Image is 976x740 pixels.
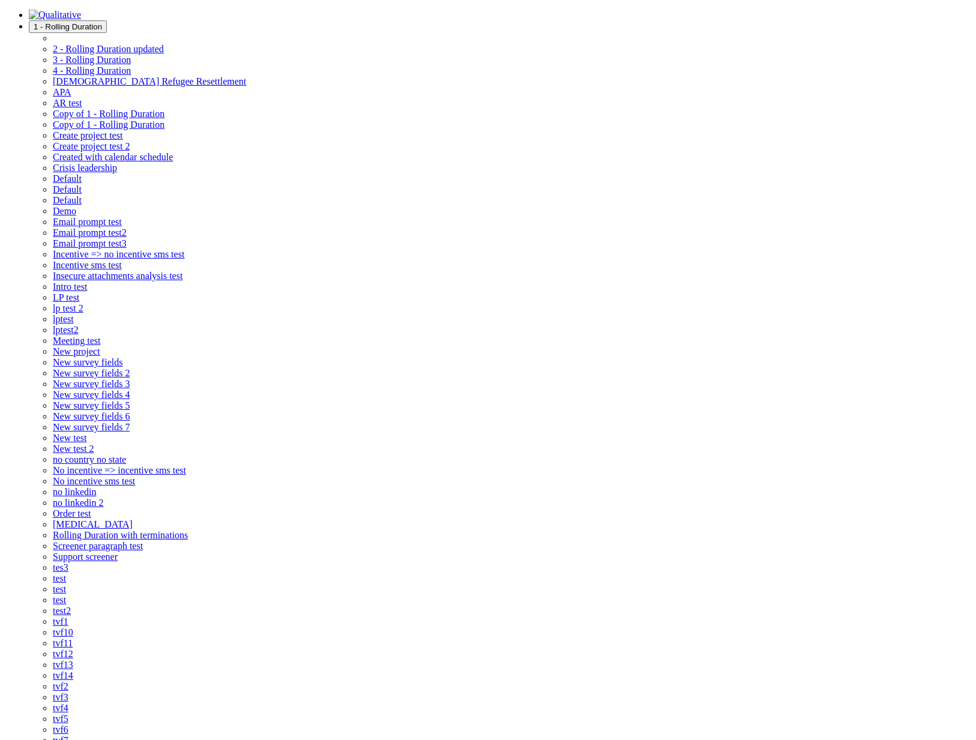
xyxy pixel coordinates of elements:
[53,163,117,173] a: Crisis leadership
[53,195,82,205] a: Default
[53,627,73,637] span: tvf10
[53,562,68,573] a: tes3
[53,227,127,238] a: Email prompt test2
[53,325,79,335] a: lptest2
[53,530,188,540] a: Rolling Duration with terminations
[53,595,66,605] a: test
[53,584,66,594] a: test
[53,346,100,356] a: New project
[53,606,71,616] a: test2
[53,519,133,529] a: [MEDICAL_DATA]
[53,616,68,627] span: tvf1
[53,152,173,162] a: Created with calendar schedule
[53,260,122,270] span: Incentive sms test
[53,638,73,648] a: tvf11
[53,649,73,659] a: tvf12
[53,573,66,583] a: test
[53,703,68,713] span: tvf4
[53,271,182,281] a: Insecure attachments analysis test
[53,44,164,54] a: 2 - Rolling Duration updated
[29,20,107,33] button: 1 - Rolling Duration
[53,433,86,443] a: New test
[53,454,126,465] a: no country no state
[53,55,131,65] span: 3 - Rolling Duration
[53,487,96,497] a: no linkedin
[53,379,130,389] a: New survey fields 3
[53,552,118,562] a: Support screener
[53,65,131,76] a: 4 - Rolling Duration
[53,411,130,421] span: New survey fields 6
[34,22,102,31] span: 1 - Rolling Duration
[53,476,135,486] a: No incentive sms test
[53,444,94,454] a: New test 2
[53,238,127,248] a: Email prompt test3
[53,217,122,227] a: Email prompt test
[53,206,76,216] a: Demo
[53,714,68,724] a: tvf5
[53,368,130,378] a: New survey fields 2
[53,465,186,475] a: No incentive => incentive sms test
[53,357,122,367] a: New survey fields
[53,281,87,292] a: Intro test
[53,681,68,691] a: tvf2
[53,98,82,108] a: AR test
[53,303,83,313] span: lp test 2
[916,682,976,740] iframe: Chat Widget
[53,109,164,119] span: Copy of 1 - Rolling Duration
[53,670,73,681] span: tvf14
[53,87,71,97] a: APA
[53,292,79,302] a: LP test
[53,141,130,151] a: Create project test 2
[53,249,184,259] a: Incentive => no incentive sms test
[53,541,143,551] span: Screener paragraph test
[53,400,130,411] a: New survey fields 5
[53,422,130,432] a: New survey fields 7
[53,508,91,519] a: Order test
[53,173,82,184] span: Default
[53,184,82,194] a: Default
[53,119,164,130] span: Copy of 1 - Rolling Duration
[53,724,68,735] a: tvf6
[53,314,74,324] a: lptest
[29,10,81,20] img: Qualitative
[53,76,246,86] a: [DEMOGRAPHIC_DATA] Refugee Resettlement
[53,498,103,508] a: no linkedin 2
[53,130,122,140] a: Create project test
[53,390,130,400] span: New survey fields 4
